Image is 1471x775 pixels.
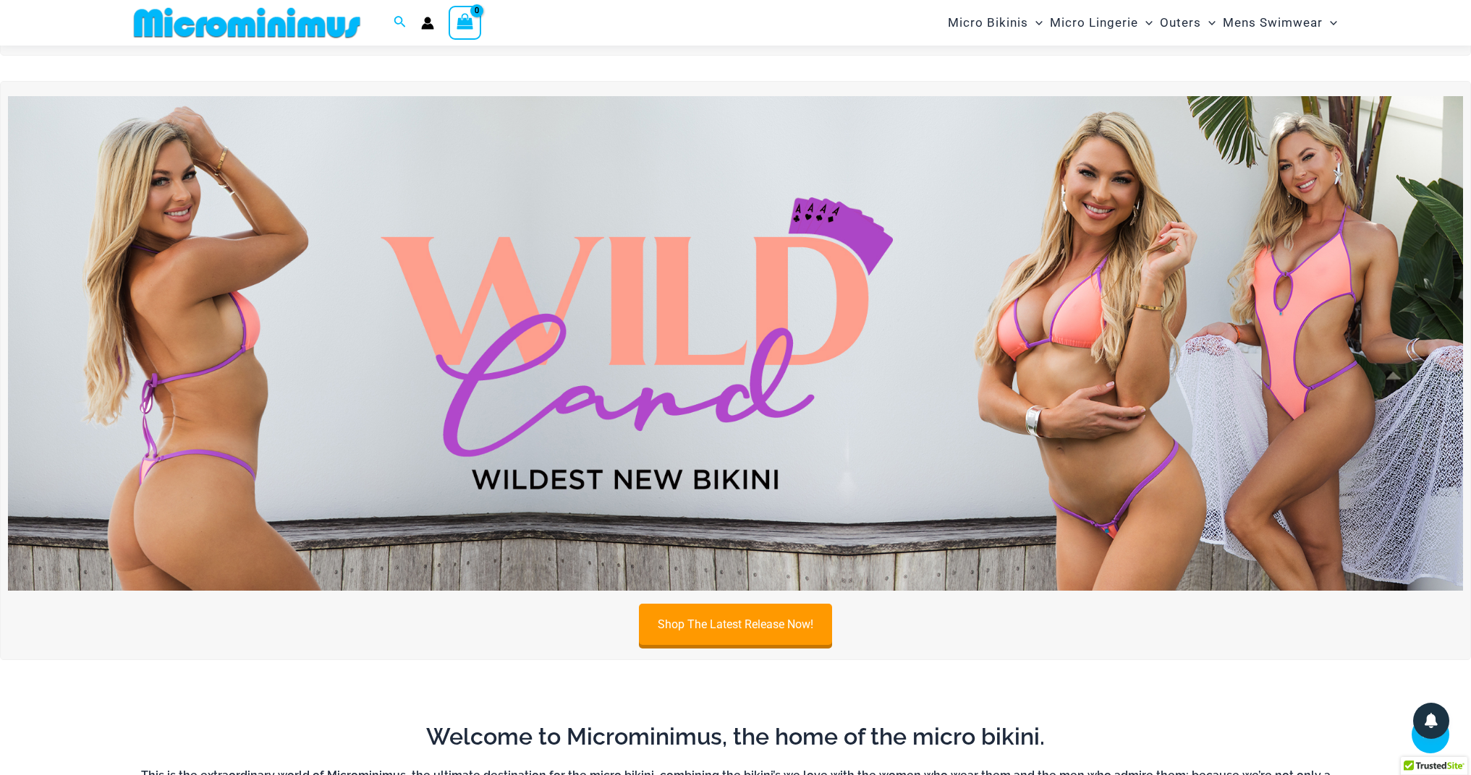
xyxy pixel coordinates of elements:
a: View Shopping Cart, empty [449,6,482,39]
a: Account icon link [421,17,434,30]
span: Micro Lingerie [1050,4,1138,41]
span: Outers [1160,4,1201,41]
span: Menu Toggle [1138,4,1153,41]
span: Mens Swimwear [1223,4,1323,41]
span: Menu Toggle [1201,4,1216,41]
span: Menu Toggle [1323,4,1337,41]
h2: Welcome to Microminimus, the home of the micro bikini. [139,722,1333,752]
a: Shop The Latest Release Now! [639,604,832,645]
a: OutersMenu ToggleMenu Toggle [1156,4,1219,41]
img: MM SHOP LOGO FLAT [128,7,366,39]
span: Micro Bikinis [948,4,1028,41]
a: Micro BikinisMenu ToggleMenu Toggle [944,4,1046,41]
a: Micro LingerieMenu ToggleMenu Toggle [1046,4,1156,41]
a: Mens SwimwearMenu ToggleMenu Toggle [1219,4,1341,41]
img: Wild Card Neon Bliss Bikini [8,96,1463,590]
a: Search icon link [394,14,407,32]
span: Menu Toggle [1028,4,1043,41]
nav: Site Navigation [942,2,1344,43]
